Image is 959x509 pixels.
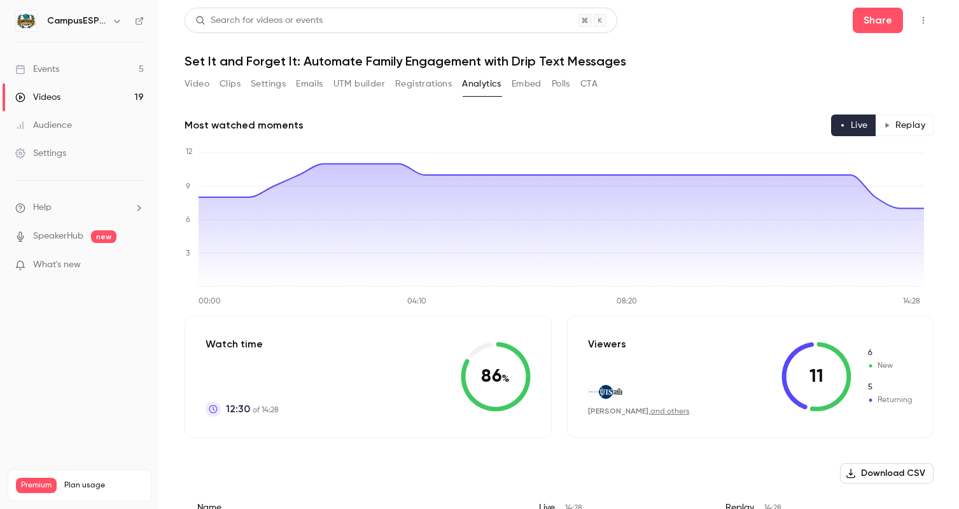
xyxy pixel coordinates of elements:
button: Clips [220,74,241,94]
div: Settings [15,147,66,160]
span: new [91,230,116,243]
span: Returning [867,382,913,393]
a: SpeakerHub [33,230,83,243]
p: Watch time [206,337,279,352]
li: help-dropdown-opener [15,201,144,214]
span: Plan usage [64,480,143,491]
tspan: 00:00 [199,298,221,305]
button: Top Bar Actions [913,10,934,31]
button: Replay [876,115,934,136]
span: 12:30 [226,401,250,417]
tspan: 3 [186,250,190,258]
div: Events [15,63,59,76]
p: of 14:28 [226,401,279,417]
button: UTM builder [333,74,385,94]
span: Premium [16,478,57,493]
button: Polls [552,74,570,94]
div: , [588,406,690,417]
img: emerson.edu [609,385,623,399]
div: Search for videos or events [195,14,323,27]
button: Download CSV [840,463,934,484]
button: Emails [296,74,323,94]
span: Returning [867,394,913,406]
img: uis.edu [599,385,613,399]
a: and others [650,408,690,415]
span: Help [33,201,52,214]
h6: CampusESP Academy [47,15,107,27]
button: Video [185,74,209,94]
tspan: 08:20 [617,298,637,305]
tspan: 12 [186,148,192,156]
h2: Most watched moments [185,118,304,133]
iframe: Noticeable Trigger [129,260,144,271]
img: CampusESP Academy [16,11,36,31]
button: Registrations [395,74,452,94]
button: Embed [512,74,542,94]
tspan: 04:10 [407,298,426,305]
p: Viewers [588,337,626,352]
button: Analytics [462,74,501,94]
tspan: 9 [186,183,190,191]
h1: Set It and Forget It: Automate Family Engagement with Drip Text Messages [185,53,934,69]
button: Settings [251,74,286,94]
span: New [867,347,913,359]
span: What's new [33,258,81,272]
button: CTA [580,74,598,94]
div: Audience [15,119,72,132]
span: New [867,360,913,372]
tspan: 6 [186,216,190,224]
button: Share [853,8,903,33]
button: Live [831,115,876,136]
span: [PERSON_NAME] [588,407,648,415]
img: wilkes.edu [589,390,603,394]
div: Videos [15,91,60,104]
tspan: 14:28 [903,298,920,305]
